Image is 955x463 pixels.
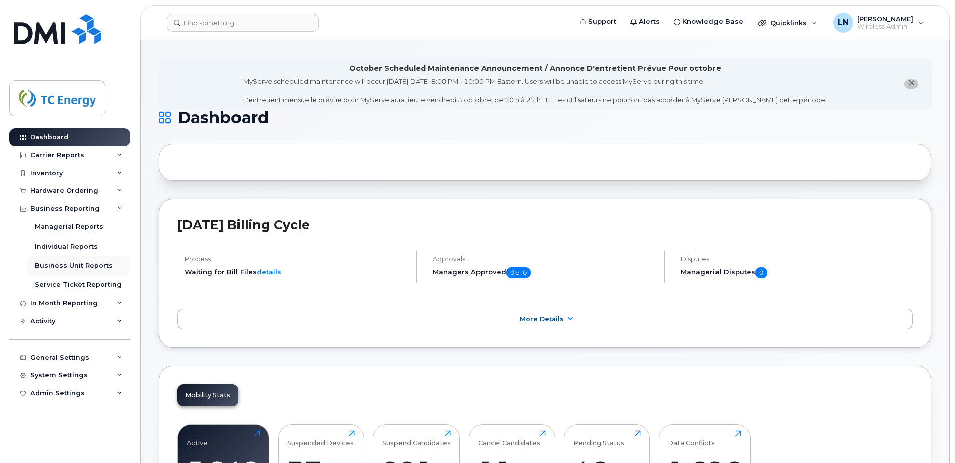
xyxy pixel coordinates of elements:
span: 0 of 0 [506,267,531,278]
li: Waiting for Bill Files [185,267,407,277]
div: Active [187,430,208,447]
div: Pending Status [573,430,624,447]
h2: [DATE] Billing Cycle [177,217,913,233]
div: October Scheduled Maintenance Announcement / Annonce D'entretient Prévue Pour octobre [349,63,721,74]
div: Suspended Devices [287,430,354,447]
span: 0 [755,267,767,278]
span: More Details [520,315,564,323]
div: Suspend Candidates [382,430,451,447]
a: details [257,268,281,276]
button: close notification [904,79,918,89]
div: Cancel Candidates [478,430,540,447]
div: MyServe scheduled maintenance will occur [DATE][DATE] 8:00 PM - 10:00 PM Eastern. Users will be u... [243,77,827,105]
h5: Managerial Disputes [681,267,913,278]
h4: Disputes [681,255,913,263]
iframe: Messenger Launcher [911,419,947,455]
h4: Process [185,255,407,263]
div: Data Conflicts [668,430,715,447]
h4: Approvals [433,255,655,263]
span: Dashboard [178,110,269,125]
h5: Managers Approved [433,267,655,278]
